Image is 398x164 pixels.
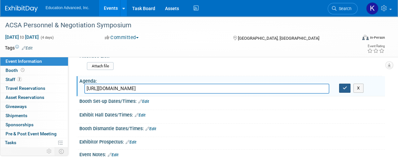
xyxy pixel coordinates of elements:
img: ExhibitDay [5,6,38,12]
a: Edit [138,99,149,104]
a: Edit [145,127,156,131]
td: Tags [5,45,33,51]
div: Booth Set-up Dates/Times: [79,96,385,105]
div: Agenda: [79,76,385,84]
a: Travel Reservations [0,84,68,93]
img: Format-Inperson.png [362,35,369,40]
span: [DATE] [DATE] [5,34,39,40]
span: Booth not reserved yet [20,68,26,73]
span: Education Advanced, Inc. [46,6,89,10]
td: Toggle Event Tabs [55,147,68,156]
button: Committed [103,34,141,41]
div: In-Person [370,35,385,40]
span: Booth [6,68,26,73]
a: Edit [108,153,118,157]
a: Staff2 [0,75,68,84]
a: Edit [22,46,33,50]
a: Giveaways [0,102,68,111]
button: X [353,84,364,93]
span: 2 [17,77,22,82]
div: Event Notes: [79,150,385,158]
span: Travel Reservations [6,86,45,91]
td: Personalize Event Tab Strip [44,147,55,156]
span: Shipments [6,113,27,118]
div: Booth Dismantle Dates/Times: [79,124,385,132]
a: Pre & Post Event Meeting [0,130,68,138]
a: Booth [0,66,68,75]
div: Exhibitor Prospectus: [79,137,385,145]
span: (4 days) [40,35,54,40]
span: Tasks [5,140,16,145]
a: Tasks [0,138,68,147]
a: Edit [135,113,145,117]
a: Sponsorships [0,120,68,129]
span: Asset Reservations [6,95,44,100]
span: Staff [6,77,22,82]
a: Shipments [0,111,68,120]
span: [GEOGRAPHIC_DATA], [GEOGRAPHIC_DATA] [238,36,319,41]
a: Search [328,3,358,14]
span: Event Information [6,59,42,64]
span: Giveaways [6,104,27,109]
img: Kim Tunnell [366,2,378,15]
span: Sponsorships [6,122,34,127]
a: Asset Reservations [0,93,68,102]
div: Exhibit Hall Dates/Times: [79,110,385,118]
span: to [19,34,25,40]
span: Pre & Post Event Meeting [6,131,57,136]
span: Search [336,6,351,11]
a: Edit [126,140,136,144]
div: Event Rating [367,45,385,48]
div: ACSA Personnel & Negotiation Symposium [3,20,352,31]
div: Event Format [330,34,385,44]
a: Event Information [0,57,68,66]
